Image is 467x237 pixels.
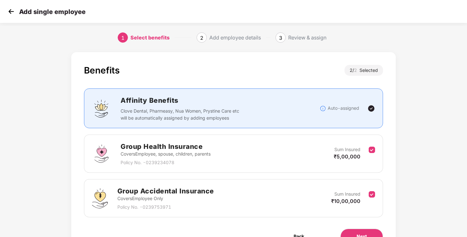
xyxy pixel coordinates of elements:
h2: Affinity Benefits [121,95,319,106]
img: svg+xml;base64,PHN2ZyBpZD0iQWZmaW5pdHlfQmVuZWZpdHMiIGRhdGEtbmFtZT0iQWZmaW5pdHkgQmVuZWZpdHMiIHhtbG... [92,99,111,118]
p: Policy No. - 0239234078 [121,159,211,166]
p: Sum Insured [334,191,360,198]
p: Covers Employee Only [117,195,214,202]
span: 2 [354,67,359,73]
span: 3 [279,35,282,41]
span: 1 [121,35,124,41]
h2: Group Accidental Insurance [117,186,214,196]
h2: Group Health Insurance [121,141,211,152]
div: Add employee details [209,32,261,43]
div: Benefits [84,65,120,76]
img: svg+xml;base64,PHN2ZyB4bWxucz0iaHR0cDovL3d3dy53My5vcmcvMjAwMC9zdmciIHdpZHRoPSIzMCIgaGVpZ2h0PSIzMC... [6,7,16,16]
p: Policy No. - 0239753971 [117,204,214,211]
span: 2 [200,35,203,41]
img: svg+xml;base64,PHN2ZyB4bWxucz0iaHR0cDovL3d3dy53My5vcmcvMjAwMC9zdmciIHdpZHRoPSI0OS4zMjEiIGhlaWdodD... [92,188,108,208]
div: Review & assign [288,32,326,43]
p: Covers Employee, spouse, children, parents [121,150,211,157]
p: Clove Dental, Pharmeasy, Nua Women, Prystine Care etc will be automatically assigned by adding em... [121,108,240,122]
div: 2 / Selected [345,65,383,76]
img: svg+xml;base64,PHN2ZyBpZD0iSW5mb18tXzMyeDMyIiBkYXRhLW5hbWU9IkluZm8gLSAzMngzMiIgeG1sbnM9Imh0dHA6Ly... [320,105,326,112]
div: Select benefits [130,32,170,43]
p: Sum Insured [334,146,360,153]
img: svg+xml;base64,PHN2ZyBpZD0iVGljay0yNHgyNCIgeG1sbnM9Imh0dHA6Ly93d3cudzMub3JnLzIwMDAvc3ZnIiB3aWR0aD... [367,105,375,112]
p: Add single employee [19,8,86,16]
img: svg+xml;base64,PHN2ZyBpZD0iR3JvdXBfSGVhbHRoX0luc3VyYW5jZSIgZGF0YS1uYW1lPSJHcm91cCBIZWFsdGggSW5zdX... [92,144,111,163]
span: ₹10,00,000 [331,198,360,204]
span: ₹5,00,000 [334,153,360,160]
p: Auto-assigned [328,105,359,112]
